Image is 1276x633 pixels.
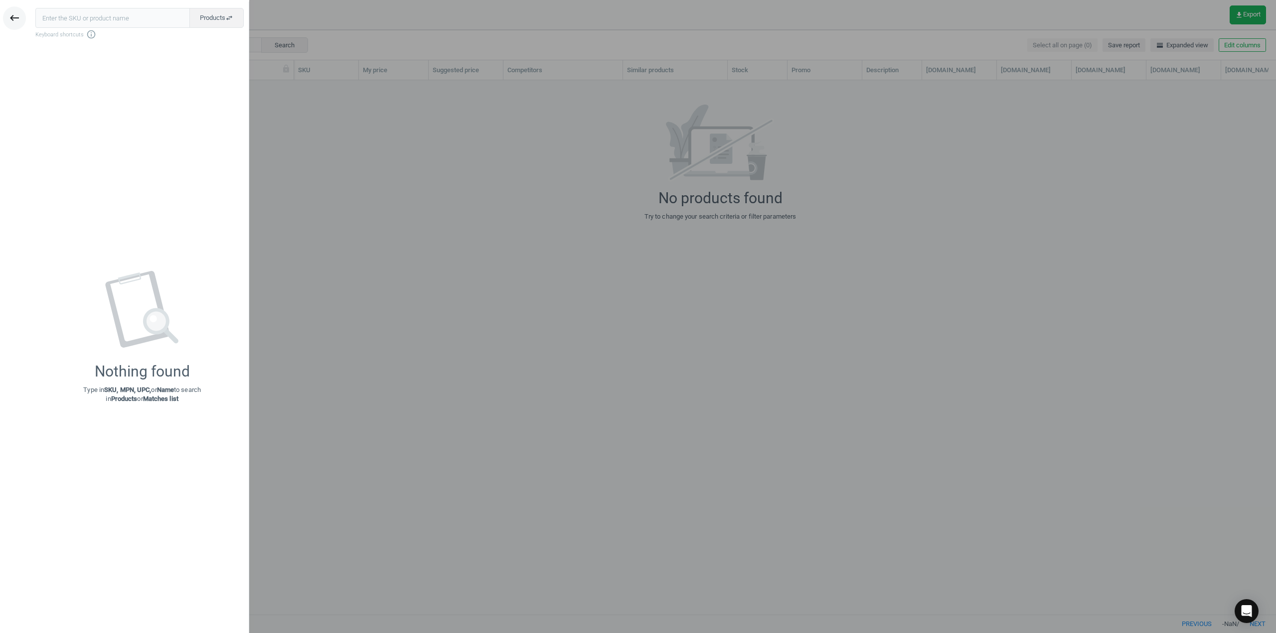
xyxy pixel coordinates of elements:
strong: SKU, MPN, UPC, [104,386,151,393]
input: Enter the SKU or product name [35,8,190,28]
div: Nothing found [95,363,190,380]
button: keyboard_backspace [3,6,26,30]
span: Keyboard shortcuts [35,29,244,39]
strong: Matches list [143,395,178,402]
p: Type in or to search in or [83,385,201,403]
i: info_outline [86,29,96,39]
i: keyboard_backspace [8,12,20,24]
strong: Name [157,386,174,393]
div: Open Intercom Messenger [1235,599,1259,623]
button: Productsswap_horiz [189,8,244,28]
i: swap_horiz [225,14,233,22]
strong: Products [111,395,138,402]
span: Products [200,13,233,22]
